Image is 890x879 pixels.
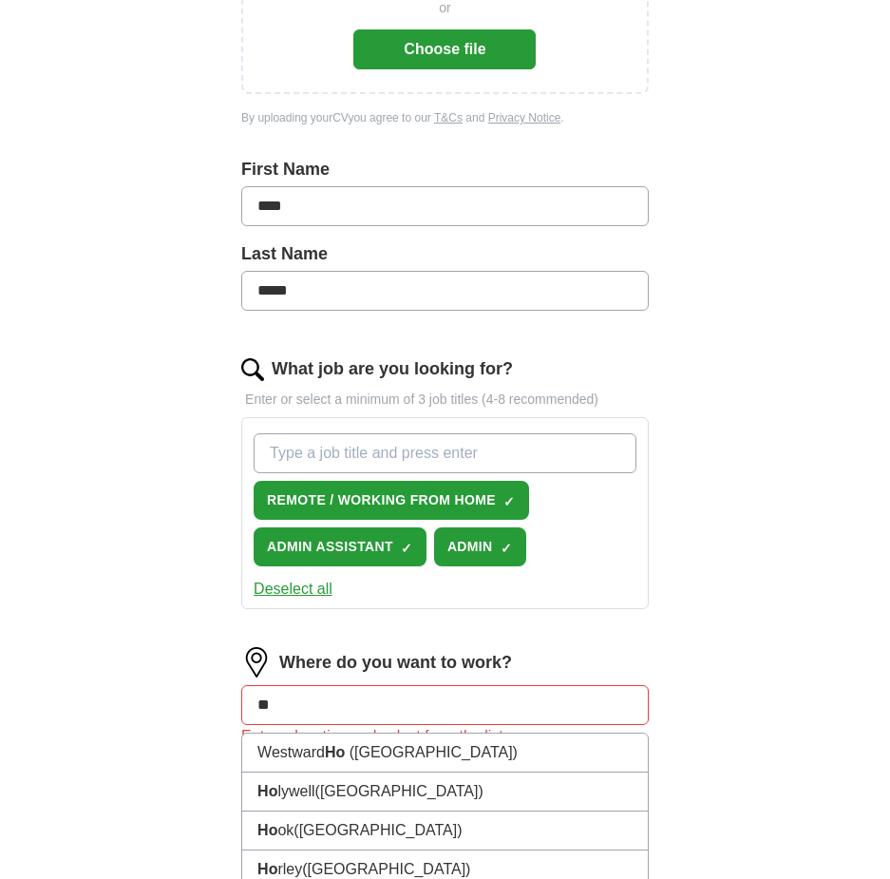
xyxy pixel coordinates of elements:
span: REMOTE / WORKING FROM HOME [267,490,496,510]
a: Privacy Notice [488,111,561,124]
strong: Ho [257,783,277,799]
strong: Ho [257,822,277,838]
span: ✓ [401,541,412,556]
span: ([GEOGRAPHIC_DATA]) [350,744,518,760]
label: Last Name [241,241,649,267]
button: ADMIN ASSISTANT✓ [254,527,426,566]
li: lywell [242,773,648,812]
p: Enter or select a minimum of 3 job titles (4-8 recommended) [241,390,649,410]
button: REMOTE / WORKING FROM HOME✓ [254,481,529,520]
span: ✓ [503,494,515,509]
img: search.png [241,358,264,381]
span: ([GEOGRAPHIC_DATA]) [294,822,462,838]
span: ADMIN [447,537,493,557]
strong: Ho [257,861,277,877]
button: ADMIN✓ [434,527,526,566]
li: ok [242,812,648,850]
span: ADMIN ASSISTANT [267,537,393,557]
span: ([GEOGRAPHIC_DATA]) [315,783,483,799]
img: location.png [241,647,272,678]
label: What job are you looking for? [272,356,513,382]
div: By uploading your CV you agree to our and . [241,109,649,126]
span: ([GEOGRAPHIC_DATA]) [302,861,470,877]
a: T&Cs [434,111,463,124]
label: Where do you want to work? [279,650,512,676]
div: Enter a location and select from the list [241,725,649,748]
li: Westward [242,734,648,773]
strong: Ho [325,744,345,760]
button: Choose file [353,29,536,69]
label: First Name [241,157,649,182]
span: ✓ [501,541,512,556]
input: Type a job title and press enter [254,433,636,473]
button: Deselect all [254,578,332,601]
